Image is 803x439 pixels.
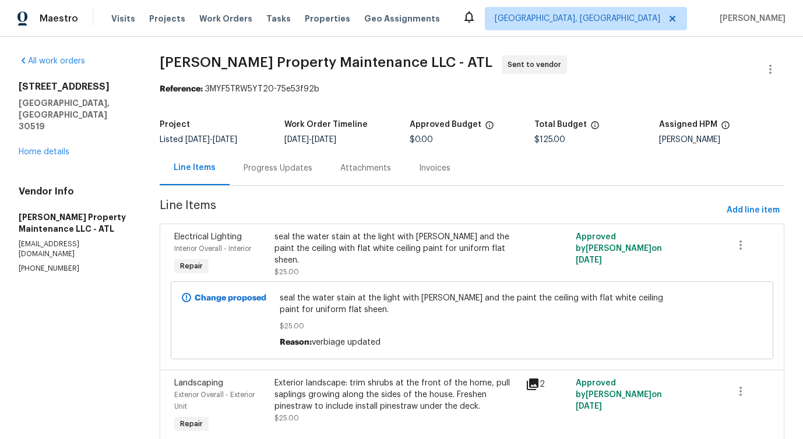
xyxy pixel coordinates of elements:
a: Home details [19,148,69,156]
span: verbiage updated [312,338,381,346]
span: [DATE] [576,402,602,410]
a: All work orders [19,57,85,65]
span: The hpm assigned to this work order. [721,121,730,136]
span: Interior Overall - Interior [174,245,251,252]
span: $25.00 [274,415,299,422]
span: Landscaping [174,379,223,387]
span: The total cost of line items that have been approved by both Opendoor and the Trade Partner. This... [485,121,494,136]
span: Reason: [280,338,312,346]
span: Visits [111,13,135,24]
span: [DATE] [185,136,210,144]
p: [PHONE_NUMBER] [19,264,132,274]
h4: Vendor Info [19,186,132,197]
h2: [STREET_ADDRESS] [19,81,132,93]
h5: Work Order Timeline [284,121,368,129]
div: Line Items [174,162,216,174]
span: Properties [305,13,350,24]
div: Progress Updates [244,162,312,174]
div: 3MYF5TRW5YT20-75e53f92b [160,83,784,95]
span: Repair [175,260,207,272]
span: - [284,136,336,144]
span: [PERSON_NAME] [715,13,786,24]
span: $25.00 [274,268,299,275]
span: seal the water stain at the light with [PERSON_NAME] and the paint the ceiling with flat white ce... [280,292,664,316]
span: [DATE] [312,136,336,144]
div: Invoices [419,162,450,174]
h5: Project [160,121,190,129]
span: - [185,136,237,144]
div: [PERSON_NAME] [659,136,784,144]
div: Attachments [340,162,391,174]
div: 2 [526,377,569,391]
span: Approved by [PERSON_NAME] on [576,379,662,410]
h5: Total Budget [534,121,587,129]
h5: Approved Budget [410,121,481,129]
span: $0.00 [410,136,433,144]
span: [GEOGRAPHIC_DATA], [GEOGRAPHIC_DATA] [495,13,660,24]
span: [DATE] [284,136,309,144]
span: The total cost of line items that have been proposed by Opendoor. This sum includes line items th... [590,121,600,136]
span: [DATE] [213,136,237,144]
span: Approved by [PERSON_NAME] on [576,233,662,264]
span: Sent to vendor [508,59,566,70]
h5: [GEOGRAPHIC_DATA], [GEOGRAPHIC_DATA] 30519 [19,97,132,132]
span: Repair [175,418,207,430]
span: Projects [149,13,185,24]
h5: [PERSON_NAME] Property Maintenance LLC - ATL [19,211,132,235]
div: seal the water stain at the light with [PERSON_NAME] and the paint the ceiling with flat white ce... [274,231,519,266]
span: Work Orders [199,13,252,24]
span: Geo Assignments [364,13,440,24]
span: $25.00 [280,320,664,332]
div: Exterior landscape: trim shrubs at the front of the home, pull saplings growing along the sides o... [274,377,519,412]
span: [PERSON_NAME] Property Maintenance LLC - ATL [160,55,492,69]
span: $125.00 [534,136,565,144]
b: Change proposed [195,294,266,302]
span: Add line item [727,203,780,218]
b: Reference: [160,85,203,93]
p: [EMAIL_ADDRESS][DOMAIN_NAME] [19,239,132,259]
h5: Assigned HPM [659,121,717,129]
span: Listed [160,136,237,144]
span: Maestro [40,13,78,24]
span: Line Items [160,200,722,221]
span: Tasks [266,15,291,23]
span: Electrical Lighting [174,233,242,241]
span: [DATE] [576,256,602,264]
button: Add line item [722,200,784,221]
span: Exterior Overall - Exterior Unit [174,391,255,410]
